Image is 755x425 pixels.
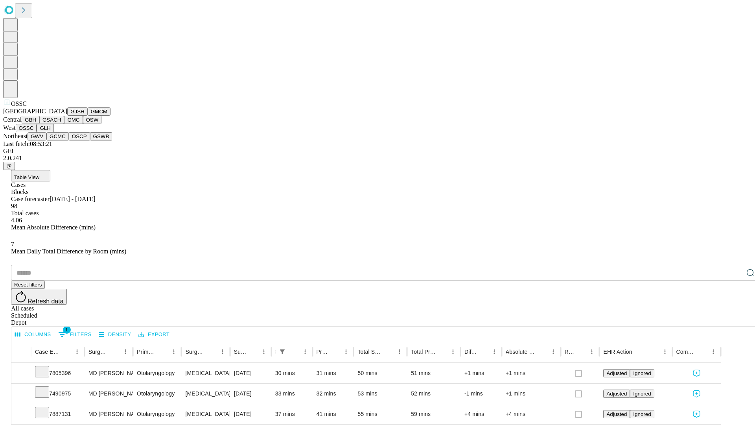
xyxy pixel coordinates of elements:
button: OSSC [16,124,37,132]
div: EHR Action [603,349,632,355]
div: Total Scheduled Duration [357,349,382,355]
div: 53 mins [357,384,403,404]
button: Show filters [277,346,288,357]
button: Sort [633,346,644,357]
span: Central [3,116,22,123]
div: 7490975 [35,384,81,404]
button: Menu [394,346,405,357]
div: +1 mins [464,363,498,383]
button: Sort [289,346,300,357]
button: Sort [61,346,72,357]
span: Adjusted [606,391,627,397]
button: Expand [15,387,27,401]
span: Mean Absolute Difference (mins) [11,224,96,231]
button: Sort [206,346,217,357]
div: Comments [676,349,696,355]
button: Table View [11,170,50,181]
span: Ignored [633,370,651,376]
div: 33 mins [275,384,309,404]
button: Ignored [630,369,654,377]
button: Adjusted [603,390,630,398]
button: Refresh data [11,289,67,305]
div: MD [PERSON_NAME] [PERSON_NAME] Md [88,363,129,383]
span: 7 [11,241,14,248]
span: 98 [11,203,17,209]
span: 4.06 [11,217,22,224]
button: Menu [168,346,179,357]
div: Absolute Difference [506,349,536,355]
div: +1 mins [506,384,557,404]
div: Primary Service [137,349,157,355]
button: GBH [22,116,39,124]
button: Menu [72,346,83,357]
div: Surgery Name [185,349,205,355]
div: 2.0.241 [3,155,752,162]
div: +4 mins [506,404,557,424]
div: 32 mins [317,384,350,404]
button: Menu [659,346,670,357]
div: Surgeon Name [88,349,108,355]
div: 51 mins [411,363,457,383]
span: [DATE] - [DATE] [50,196,95,202]
div: Otolaryngology [137,384,177,404]
div: 30 mins [275,363,309,383]
button: GLH [37,124,53,132]
button: Adjusted [603,410,630,418]
span: [GEOGRAPHIC_DATA] [3,108,67,115]
div: 50 mins [357,363,403,383]
button: Sort [330,346,341,357]
span: Last fetch: 08:53:21 [3,140,52,147]
div: [MEDICAL_DATA] UNDER AGE [DEMOGRAPHIC_DATA] [185,384,226,404]
span: Northeast [3,133,28,139]
div: 52 mins [411,384,457,404]
button: Menu [548,346,559,357]
button: Menu [120,346,131,357]
button: Ignored [630,410,654,418]
div: GEI [3,148,752,155]
button: Expand [15,367,27,381]
div: Otolaryngology [137,404,177,424]
div: [MEDICAL_DATA] UNDER AGE [DEMOGRAPHIC_DATA] [185,363,226,383]
button: Export [136,329,171,341]
div: Scheduled In Room Duration [275,349,276,355]
div: [DATE] [234,404,267,424]
button: Sort [383,346,394,357]
button: Sort [537,346,548,357]
button: Sort [575,346,586,357]
span: @ [6,163,12,169]
div: 7887131 [35,404,81,424]
div: Total Predicted Duration [411,349,436,355]
button: Menu [300,346,311,357]
button: GMC [64,116,83,124]
div: Predicted In Room Duration [317,349,329,355]
span: Mean Daily Total Difference by Room (mins) [11,248,126,255]
button: Reset filters [11,281,45,289]
button: Sort [157,346,168,357]
button: Sort [697,346,708,357]
div: 1 active filter [277,346,288,357]
div: 37 mins [275,404,309,424]
button: Sort [109,346,120,357]
button: Menu [217,346,228,357]
div: 41 mins [317,404,350,424]
span: Adjusted [606,370,627,376]
div: Surgery Date [234,349,247,355]
button: Adjusted [603,369,630,377]
button: Menu [258,346,269,357]
button: GCMC [46,132,69,140]
div: 59 mins [411,404,457,424]
div: +1 mins [506,363,557,383]
span: Table View [14,174,39,180]
button: Menu [447,346,459,357]
button: GSWB [90,132,112,140]
button: GSACH [39,116,64,124]
div: Difference [464,349,477,355]
button: Menu [586,346,597,357]
button: Menu [708,346,719,357]
button: GMCM [88,107,110,116]
span: West [3,124,16,131]
span: Case forecaster [11,196,50,202]
button: Sort [247,346,258,357]
span: Ignored [633,411,651,417]
div: -1 mins [464,384,498,404]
